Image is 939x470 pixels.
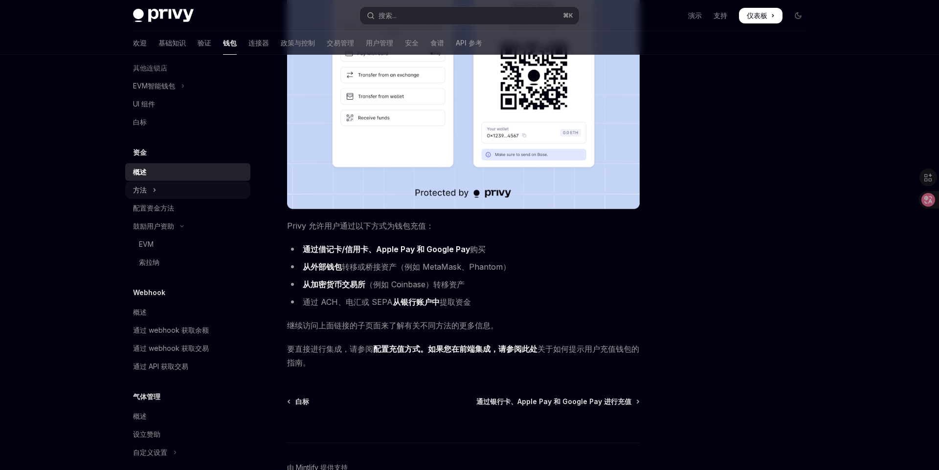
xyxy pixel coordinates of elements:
font: 验证 [198,39,211,47]
button: 切换暗模式 [790,8,806,23]
font: 气体管理 [133,392,160,401]
font: 通过 ACH、电汇或 SEPA [303,297,393,307]
font: 从银行账户中 [393,297,440,307]
font: ⌘ [563,12,569,19]
a: 设立赞助 [125,426,250,443]
font: 白标 [295,397,309,406]
font: EVM智能钱包 [133,82,175,90]
font: 资金 [133,148,147,156]
a: 白标 [125,113,250,131]
a: 索拉纳 [125,254,250,271]
a: 通过银行卡、Apple Pay 和 Google Pay 进行充值 [476,397,639,406]
font: 自定义设置 [133,448,167,456]
font: 基础知识 [158,39,186,47]
font: 通过借记卡/信用卡、Apple Pay 和 Google Pay [303,244,470,254]
font: 鼓励用户资助 [133,222,174,230]
a: 从银行账户中 [393,297,440,307]
font: 搜索... [379,11,397,20]
a: EVM [125,235,250,253]
font: 转移或桥接资产 [342,262,397,272]
a: 食谱 [430,31,444,55]
a: 通过 API 获取交易 [125,358,250,375]
font: UI 组件 [133,100,155,108]
a: 演示 [688,11,702,21]
font: （例如 Coinbase） [365,279,433,289]
font: 白标 [133,118,147,126]
font: 索拉纳 [139,258,159,266]
font: 概述 [133,168,147,176]
font: 配置资金方法 [133,204,174,212]
font: 要直接进行集成，请参阅 [287,344,373,354]
font: 演示 [688,11,702,20]
a: 基础知识 [158,31,186,55]
button: 切换提示用户资助部分 [125,217,250,235]
button: 切换方法部分 [125,181,250,199]
font: 通过 webhook 获取余额 [133,326,209,334]
font: 方法 [133,186,147,194]
font: 概述 [133,412,147,420]
a: 用户管理 [366,31,393,55]
font: 从加密货币交易所 [303,279,365,289]
font: 安全 [405,39,419,47]
font: 转移资产 [433,279,465,289]
a: 概述 [125,303,250,321]
font: 连接器 [248,39,269,47]
a: 通过借记卡/信用卡、Apple Pay 和 Google Pay [303,244,470,255]
font: 购买 [470,244,486,254]
button: 打开搜索 [360,7,579,24]
font: 提取资金 [440,297,471,307]
font: 欢迎 [133,39,147,47]
font: 用户管理 [366,39,393,47]
font: Privy 允许用户通过以下方式为钱包充值： [287,221,434,231]
font: 继续访问上面链接的子页面来了解有关不同方法的更多信息。 [287,320,498,330]
font: 设立赞助 [133,430,160,438]
a: UI 组件 [125,95,250,113]
a: 连接器 [248,31,269,55]
a: 通过 webhook 获取交易 [125,340,250,357]
font: 食谱 [430,39,444,47]
font: 通过 webhook 获取交易 [133,344,209,352]
font: Webhook [133,288,165,297]
a: 概述 [125,163,250,181]
button: 切换 EVM 智能钱包部分 [125,77,250,95]
a: 从外部钱包 [303,262,342,272]
a: 从加密货币交易所 [303,279,365,290]
font: 政策与控制 [281,39,315,47]
font: （例如 MetaMask、Phantom） [397,262,511,272]
font: EVM [139,240,154,248]
a: 交易管理 [327,31,354,55]
font: 通过银行卡、Apple Pay 和 Google Pay 进行充值 [476,397,631,406]
a: 支持 [714,11,727,21]
a: 安全 [405,31,419,55]
a: 验证 [198,31,211,55]
font: K [569,12,573,19]
a: 概述 [125,407,250,425]
a: 配置充值方式。如果您在前端集成，请参阅 [373,344,522,354]
a: 钱包 [223,31,237,55]
font: 通过 API 获取交易 [133,362,188,370]
a: 欢迎 [133,31,147,55]
font: 交易管理 [327,39,354,47]
a: 仪表板 [739,8,782,23]
a: API 参考 [456,31,482,55]
a: 配置资金方法 [125,199,250,217]
button: 切换自定义设置部分 [125,444,250,461]
img: 深色标志 [133,9,194,22]
font: 钱包 [223,39,237,47]
font: 。 [303,358,311,367]
font: 仪表板 [747,11,767,20]
a: 通过 webhook 获取余额 [125,321,250,339]
font: API 参考 [456,39,482,47]
font: 概述 [133,308,147,316]
a: 白标 [288,397,309,406]
font: 支持 [714,11,727,20]
a: 政策与控制 [281,31,315,55]
a: 此处 [522,344,537,354]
